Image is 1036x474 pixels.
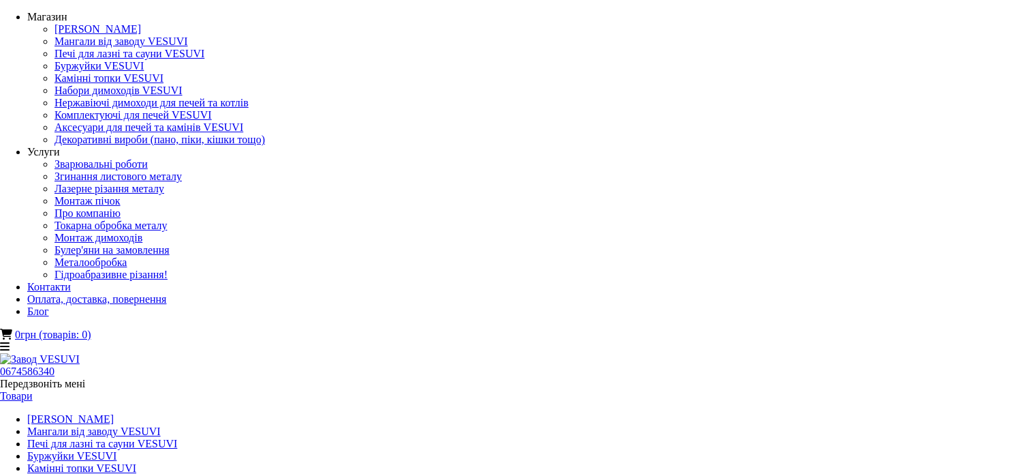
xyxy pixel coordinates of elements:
a: Згинання листового металу [54,171,182,182]
a: Печі для лазні та сауни VESUVI [54,48,204,59]
a: Мангали від заводу VESUVI [54,35,188,47]
a: Набори димоходів VESUVI [54,85,183,96]
a: Оплата, доставка, повернення [27,293,166,305]
a: Нержавіючі димоходи для печей та котлів [54,97,249,108]
a: Печі для лазні та сауни VESUVI [27,438,177,449]
a: Камінні топки VESUVI [27,462,136,474]
a: Декоративні вироби (пано, піки, кішки тощо) [54,134,265,145]
a: Камінні топки VESUVI [54,72,163,84]
a: Монтаж пічок [54,195,121,207]
a: Гідроабразивне різання! [54,269,168,280]
a: Контакти [27,281,71,293]
a: Буржуйки VESUVI [27,450,116,462]
div: Магазин [27,11,1036,23]
a: [PERSON_NAME] [54,23,141,35]
a: Про компанію [54,207,121,219]
a: Токарна обробка металу [54,220,167,231]
a: Буржуйки VESUVI [54,60,144,72]
a: Зварювальні роботи [54,158,148,170]
a: Лазерне різання металу [54,183,164,194]
a: Монтаж димоходів [54,232,142,243]
a: Металообробка [54,256,127,268]
a: Комплектуючі для печей VESUVI [54,109,212,121]
div: Услуги [27,146,1036,158]
a: 0грн (товарів: 0) [15,329,91,340]
a: Аксесуари для печей та камінів VESUVI [54,121,243,133]
a: Мангали від заводу VESUVI [27,426,161,437]
a: Булер'яни на замовлення [54,244,170,256]
a: Блог [27,306,49,317]
a: [PERSON_NAME] [27,413,114,425]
